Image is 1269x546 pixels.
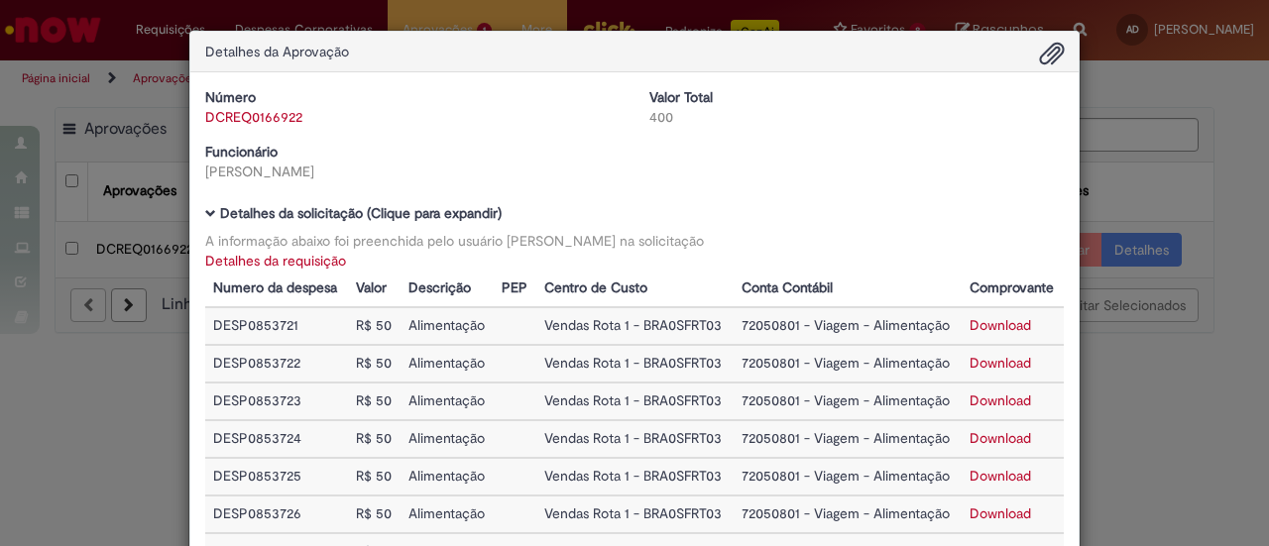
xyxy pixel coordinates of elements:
[205,345,348,382] td: DESP0853722
[734,307,962,345] td: 72050801 - Viagem - Alimentação
[348,495,401,533] td: R$ 50
[401,420,495,458] td: Alimentação
[205,458,348,495] td: DESP0853725
[348,345,401,382] td: R$ 50
[536,307,734,345] td: Vendas Rota 1 - BRA0SFRT03
[401,495,495,533] td: Alimentação
[205,88,256,106] b: Número
[536,420,734,458] td: Vendas Rota 1 - BRA0SFRT03
[205,108,302,126] a: DCREQ0166922
[401,458,495,495] td: Alimentação
[970,354,1031,372] a: Download
[734,495,962,533] td: 72050801 - Viagem - Alimentação
[734,271,962,307] th: Conta Contábil
[970,316,1031,334] a: Download
[536,382,734,420] td: Vendas Rota 1 - BRA0SFRT03
[962,271,1064,307] th: Comprovante
[348,307,401,345] td: R$ 50
[205,143,278,161] b: Funcionário
[649,88,713,106] b: Valor Total
[220,204,502,222] b: Detalhes da solicitação (Clique para expandir)
[205,495,348,533] td: DESP0853726
[494,271,536,307] th: PEP
[401,307,495,345] td: Alimentação
[348,382,401,420] td: R$ 50
[536,495,734,533] td: Vendas Rota 1 - BRA0SFRT03
[205,271,348,307] th: Numero da despesa
[401,382,495,420] td: Alimentação
[970,467,1031,485] a: Download
[970,504,1031,522] a: Download
[734,382,962,420] td: 72050801 - Viagem - Alimentação
[970,391,1031,409] a: Download
[536,458,734,495] td: Vendas Rota 1 - BRA0SFRT03
[205,43,349,60] span: Detalhes da Aprovação
[205,420,348,458] td: DESP0853724
[734,458,962,495] td: 72050801 - Viagem - Alimentação
[205,206,1064,221] h5: Detalhes da solicitação (Clique para expandir)
[205,231,1064,251] div: A informação abaixo foi preenchida pelo usuário [PERSON_NAME] na solicitação
[205,252,346,270] a: Detalhes da requisição
[348,458,401,495] td: R$ 50
[205,382,348,420] td: DESP0853723
[348,420,401,458] td: R$ 50
[970,429,1031,447] a: Download
[205,162,620,181] div: [PERSON_NAME]
[348,271,401,307] th: Valor
[536,271,734,307] th: Centro de Custo
[734,420,962,458] td: 72050801 - Viagem - Alimentação
[536,345,734,382] td: Vendas Rota 1 - BRA0SFRT03
[401,271,495,307] th: Descrição
[649,107,1064,127] div: 400
[734,345,962,382] td: 72050801 - Viagem - Alimentação
[205,307,348,345] td: DESP0853721
[401,345,495,382] td: Alimentação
